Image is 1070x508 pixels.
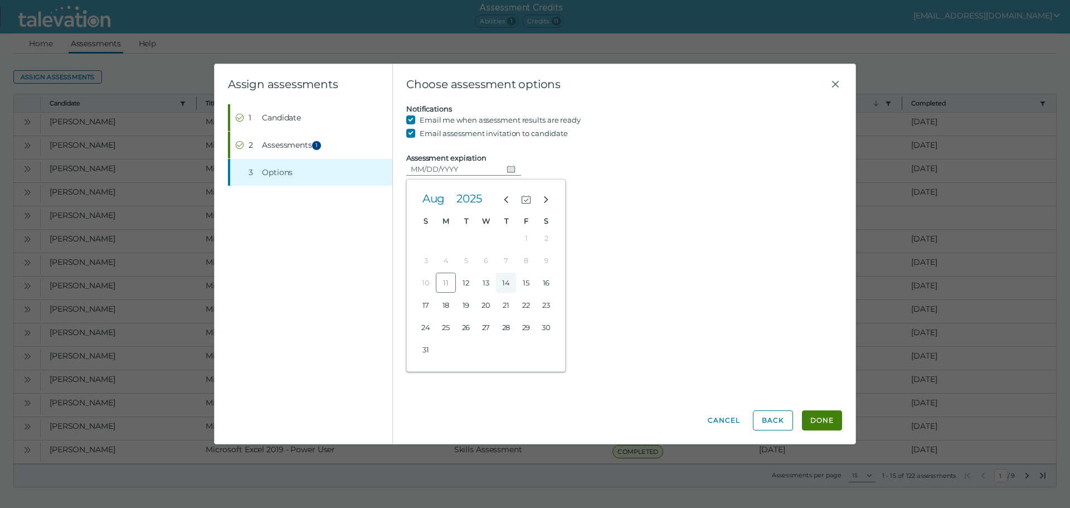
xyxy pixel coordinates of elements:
[516,188,536,209] button: Current month
[451,188,487,209] button: Select year, the current year is 2025
[228,78,338,91] clr-wizard-title: Assign assessments
[420,127,568,140] label: Email assessment invitation to candidate
[501,195,511,205] cds-icon: Previous month
[496,188,516,209] button: Previous month
[235,113,244,122] cds-icon: Completed
[262,167,293,178] span: Options
[476,295,496,315] button: Wednesday, August 20, 2025
[406,78,829,91] span: Choose assessment options
[496,273,516,293] button: Thursday, August 14, 2025
[312,141,321,150] span: 1
[228,104,392,186] nav: Wizard steps
[541,195,551,205] cds-icon: Next month
[524,216,528,225] span: Friday
[456,317,476,337] button: Tuesday, August 26, 2025
[476,273,496,293] button: Wednesday, August 13, 2025
[436,295,456,315] button: Monday, August 18, 2025
[262,112,301,123] span: Candidate
[436,317,456,337] button: Monday, August 25, 2025
[456,273,476,293] button: Tuesday, August 12, 2025
[249,139,257,151] div: 2
[829,78,842,91] button: Close
[536,188,556,209] button: Next month
[482,216,490,225] span: Wednesday
[544,216,548,225] span: Saturday
[420,113,581,127] label: Email me when assessment results are ready
[504,216,508,225] span: Thursday
[521,195,531,205] cds-icon: Current month
[502,162,521,176] button: Choose date
[406,162,502,176] input: MM/DD/YYYY
[416,295,436,315] button: Sunday, August 17, 2025
[416,340,436,360] button: Sunday, August 31, 2025
[406,104,452,113] label: Notifications
[235,141,244,149] cds-icon: Completed
[516,317,536,337] button: Friday, August 29, 2025
[536,317,556,337] button: Saturday, August 30, 2025
[476,317,496,337] button: Wednesday, August 27, 2025
[416,188,451,209] button: Select month, the current month is Aug
[416,317,436,337] button: Sunday, August 24, 2025
[230,159,392,186] button: 3Options
[516,273,536,293] button: Friday, August 15, 2025
[406,153,487,162] label: Assessment expiration
[456,295,476,315] button: Tuesday, August 19, 2025
[802,410,842,430] button: Done
[230,104,392,131] button: Completed
[442,216,449,225] span: Monday
[424,216,428,225] span: Sunday
[496,317,516,337] button: Thursday, August 28, 2025
[262,139,324,151] span: Assessments
[704,410,744,430] button: Cancel
[249,167,257,178] div: 3
[230,132,392,158] button: Completed
[406,179,566,372] clr-datepicker-view-manager: Choose date
[496,295,516,315] button: Thursday, August 21, 2025
[464,216,468,225] span: Tuesday
[753,410,793,430] button: Back
[536,273,556,293] button: Saturday, August 16, 2025
[536,295,556,315] button: Saturday, August 23, 2025
[249,112,257,123] div: 1
[516,295,536,315] button: Friday, August 22, 2025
